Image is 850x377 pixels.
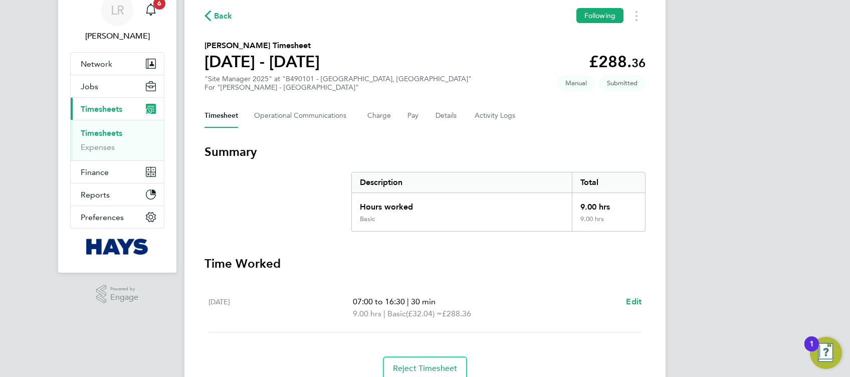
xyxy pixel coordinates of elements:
[367,104,391,128] button: Charge
[81,59,112,69] span: Network
[81,128,122,138] a: Timesheets
[81,190,110,200] span: Reports
[204,256,646,272] h3: Time Worked
[204,83,472,92] div: For "[PERSON_NAME] - [GEOGRAPHIC_DATA]"
[407,104,419,128] button: Pay
[204,144,646,160] h3: Summary
[584,11,615,20] span: Following
[442,309,471,318] span: £288.36
[599,75,646,91] span: This timesheet is Submitted.
[393,363,458,373] span: Reject Timesheet
[204,40,320,52] h2: [PERSON_NAME] Timesheet
[353,309,381,318] span: 9.00 hrs
[572,172,645,193] div: Total
[557,75,595,91] span: This timesheet was manually created.
[71,98,164,120] button: Timesheets
[352,193,572,215] div: Hours worked
[71,75,164,97] button: Jobs
[353,297,405,306] span: 07:00 to 16:30
[81,167,109,177] span: Finance
[360,215,375,223] div: Basic
[71,183,164,206] button: Reports
[96,285,139,304] a: Powered byEngage
[631,56,646,70] span: 36
[576,8,623,23] button: Following
[111,4,124,17] span: LR
[352,172,572,193] div: Description
[351,172,646,232] div: Summary
[86,239,149,255] img: hays-logo-retina.png
[81,104,122,114] span: Timesheets
[411,297,436,306] span: 30 min
[110,293,138,302] span: Engage
[810,337,842,369] button: Open Resource Center, 1 new notification
[475,104,517,128] button: Activity Logs
[407,297,409,306] span: |
[572,193,645,215] div: 9.00 hrs
[626,297,642,306] span: Edit
[81,82,98,91] span: Jobs
[70,239,164,255] a: Go to home page
[71,206,164,228] button: Preferences
[204,75,472,92] div: "Site Manager 2025" at "B490101 - [GEOGRAPHIC_DATA], [GEOGRAPHIC_DATA]"
[71,120,164,160] div: Timesheets
[809,344,814,357] div: 1
[383,309,385,318] span: |
[204,52,320,72] h1: [DATE] - [DATE]
[110,285,138,293] span: Powered by
[70,30,164,42] span: Lewis Railton
[626,296,642,308] a: Edit
[71,53,164,75] button: Network
[406,309,442,318] span: (£32.04) =
[208,296,353,320] div: [DATE]
[589,52,646,71] app-decimal: £288.
[387,308,406,320] span: Basic
[627,8,646,24] button: Timesheets Menu
[71,161,164,183] button: Finance
[254,104,351,128] button: Operational Communications
[81,142,115,152] a: Expenses
[81,213,124,222] span: Preferences
[204,104,238,128] button: Timesheet
[204,10,233,22] button: Back
[572,215,645,231] div: 9.00 hrs
[214,10,233,22] span: Back
[436,104,459,128] button: Details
